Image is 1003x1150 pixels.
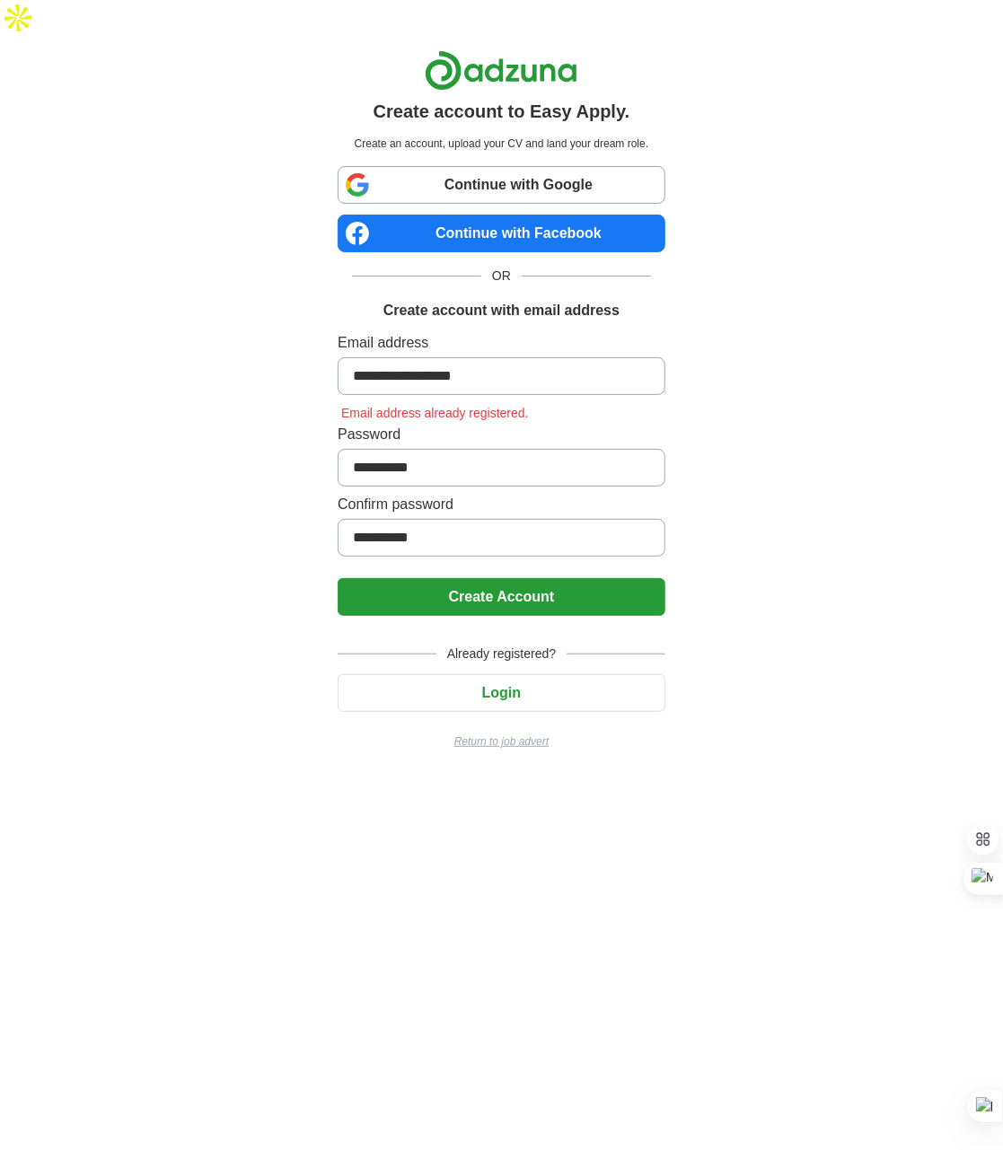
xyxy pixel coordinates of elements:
[338,494,665,515] label: Confirm password
[338,332,665,354] label: Email address
[338,674,665,712] button: Login
[374,98,630,125] h1: Create account to Easy Apply.
[338,215,665,252] a: Continue with Facebook
[341,136,662,152] p: Create an account, upload your CV and land your dream role.
[338,578,665,616] button: Create Account
[338,166,665,204] a: Continue with Google
[338,685,665,700] a: Login
[338,424,665,445] label: Password
[425,50,577,91] img: Adzuna logo
[338,733,665,750] a: Return to job advert
[383,300,620,321] h1: Create account with email address
[436,645,567,663] span: Already registered?
[338,406,532,420] span: Email address already registered.
[481,267,522,285] span: OR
